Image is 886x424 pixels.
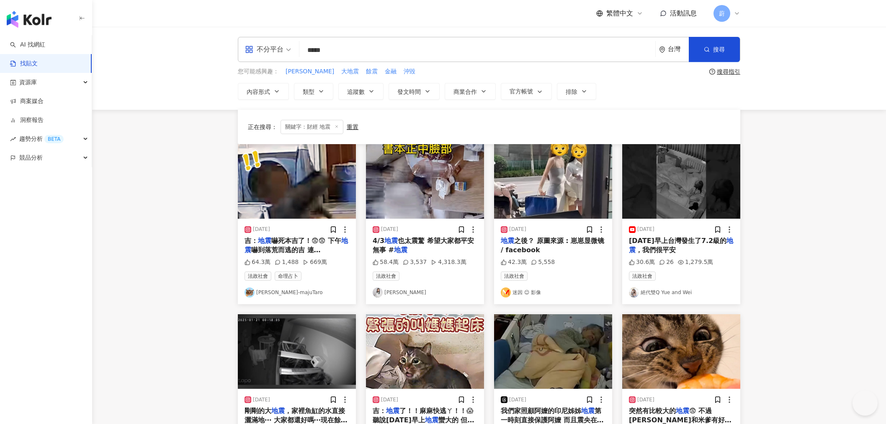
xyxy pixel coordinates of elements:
[245,407,271,415] span: 剛剛的大
[445,83,496,100] button: 商業合作
[245,271,271,281] span: 法政社會
[509,396,526,403] div: [DATE]
[338,83,384,100] button: 追蹤數
[659,258,674,266] div: 26
[629,287,734,297] a: KOL Avatar絕代雙Q Yue and Wei
[373,287,383,297] img: KOL Avatar
[622,144,740,219] img: post-image
[303,258,327,266] div: 669萬
[709,69,715,75] span: question-circle
[245,237,258,245] span: 吉：
[501,287,511,297] img: KOL Avatar
[678,258,713,266] div: 1,279.5萬
[384,67,397,76] button: 金融
[501,407,581,415] span: 我們家照顧阿嬤的印尼姊姊
[509,226,526,233] div: [DATE]
[566,88,577,95] span: 排除
[245,246,348,301] span: 嚇到落荒而逃的吉 連[GEOGRAPHIC_DATA]不要了🍚 監視器看到他這樣跑好心疼 我剛好不在房間 他還特別跑出來找我🥹 米爹也是各種亂跳 兩個我都先抱緊處理了🦭
[494,144,612,219] img: post-image
[10,136,16,142] span: rise
[622,314,740,389] img: post-image
[676,407,689,415] mark: 地震
[668,46,689,53] div: 台灣
[253,226,270,233] div: [DATE]
[248,124,277,130] span: 正在搜尋 ：
[385,67,397,76] span: 金融
[501,237,604,254] span: 之後？ 原圖來源 : 崽崽显微镜 / facebook
[389,83,440,100] button: 發文時間
[366,144,484,219] img: post-image
[629,271,656,281] span: 法政社會
[501,83,552,100] button: 官方帳號
[286,67,334,76] span: [PERSON_NAME]
[19,148,43,167] span: 競品分析
[381,396,398,403] div: [DATE]
[713,46,725,53] span: 搜尋
[10,59,38,68] a: 找貼文
[403,67,416,76] button: 沖毀
[581,407,595,415] mark: 地震
[253,396,270,403] div: [DATE]
[606,9,633,18] span: 繁體中文
[245,237,348,254] mark: 地震
[245,287,255,297] img: KOL Avatar
[425,416,438,424] mark: 地震
[275,258,299,266] div: 1,488
[501,271,528,281] span: 法政社會
[629,258,655,266] div: 30.6萬
[510,88,533,95] span: 官方帳號
[719,9,725,18] span: 蔚
[531,258,555,266] div: 5,558
[557,83,596,100] button: 排除
[245,287,349,297] a: KOL Avatar[PERSON_NAME]-majuTaro
[19,129,64,148] span: 趨勢分析
[245,45,253,54] span: appstore
[245,258,270,266] div: 64.3萬
[238,314,356,389] img: post-image
[373,237,384,245] span: 4/3
[629,237,733,254] mark: 地震
[717,68,740,75] div: 搜尋指引
[366,314,484,389] img: post-image
[386,407,399,415] mark: 地震
[245,43,283,56] div: 不分平台
[629,237,726,245] span: [DATE]早上台灣發生了7.2級的
[347,124,358,130] div: 重置
[275,271,301,281] span: 命理占卜
[397,88,421,95] span: 發文時間
[501,287,605,297] a: KOL Avatar迷因 😊 影像
[689,37,740,62] button: 搜尋
[366,67,378,76] span: 餘震
[238,67,279,76] span: 您可能感興趣：
[404,67,415,76] span: 沖毀
[853,390,878,416] iframe: Help Scout Beacon - Open
[501,258,527,266] div: 42.3萬
[366,67,378,76] button: 餘震
[247,88,270,95] span: 內容形式
[271,407,285,415] mark: 地震
[637,226,654,233] div: [DATE]
[10,41,45,49] a: searchAI 找網紅
[373,258,399,266] div: 58.4萬
[303,88,314,95] span: 類型
[7,11,52,28] img: logo
[453,88,477,95] span: 商業合作
[670,9,697,17] span: 活動訊息
[373,407,474,424] span: 了！！麻麻快逃ㄚ！！😱 聽說[DATE]早上
[636,246,676,254] span: ，我們很平安
[629,287,639,297] img: KOL Avatar
[10,116,44,124] a: 洞察報告
[285,67,335,76] button: [PERSON_NAME]
[373,407,386,415] span: 吉：
[341,67,359,76] button: 大地震
[494,314,612,389] img: post-image
[281,120,343,134] span: 關鍵字：財經 地震
[373,287,477,297] a: KOL Avatar[PERSON_NAME]
[294,83,333,100] button: 類型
